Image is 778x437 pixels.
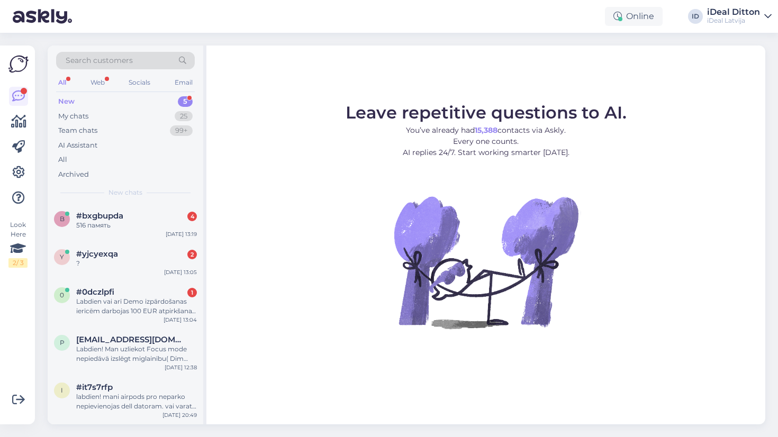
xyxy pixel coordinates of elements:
div: [DATE] 13:19 [166,230,197,238]
span: i [61,386,63,394]
div: ? [76,259,197,268]
div: iDeal Latvija [707,16,760,25]
div: 25 [175,111,193,122]
div: All [56,76,68,89]
span: New chats [108,188,142,197]
div: [DATE] 12:38 [165,363,197,371]
div: iDeal Ditton [707,8,760,16]
div: Look Here [8,220,28,268]
div: Team chats [58,125,97,136]
span: 0 [60,291,64,299]
span: patricijawin@gmail.com [76,335,186,344]
div: ID [688,9,703,24]
span: #yjcyexqa [76,249,118,259]
div: Email [173,76,195,89]
div: 1 [187,288,197,297]
span: #it7s7rfp [76,383,113,392]
span: p [60,339,65,347]
div: 4 [187,212,197,221]
div: [DATE] 13:05 [164,268,197,276]
div: 99+ [170,125,193,136]
div: 5 [178,96,193,107]
b: 15,388 [475,125,497,135]
span: Search customers [66,55,133,66]
div: Socials [126,76,152,89]
div: Labdien! Man uzliekot Focus mode nepiedāvā izslēgt miglainību( Dim lock blur) miega fokusā un kā ... [76,344,197,363]
div: Labdien vai arī Demo izpārdošanas ierīcēm darbojas 100 EUR atpirkšana? Piem šai: [URL][DOMAIN_NAME] [76,297,197,316]
span: #0dczlpfi [76,287,114,297]
span: b [60,215,65,223]
div: My chats [58,111,88,122]
div: [DATE] 13:04 [164,316,197,324]
div: 2 / 3 [8,258,28,268]
span: #bxgbupda [76,211,123,221]
a: iDeal DittoniDeal Latvija [707,8,772,25]
p: You’ve already had contacts via Askly. Every one counts. AI replies 24/7. Start working smarter [... [346,125,627,158]
span: Leave repetitive questions to AI. [346,102,627,123]
img: No Chat active [391,167,581,357]
div: [DATE] 20:49 [162,411,197,419]
img: Askly Logo [8,54,29,74]
span: y [60,253,64,261]
div: 516 память [76,221,197,230]
div: Web [88,76,107,89]
div: New [58,96,75,107]
div: Online [605,7,663,26]
div: 2 [187,250,197,259]
div: labdien! mani airpods pro neparko nepievienojas dell datoram. vai varat kā palīdzēt, ja atnestu d... [76,392,197,411]
div: All [58,154,67,165]
div: Archived [58,169,89,180]
div: AI Assistant [58,140,97,151]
